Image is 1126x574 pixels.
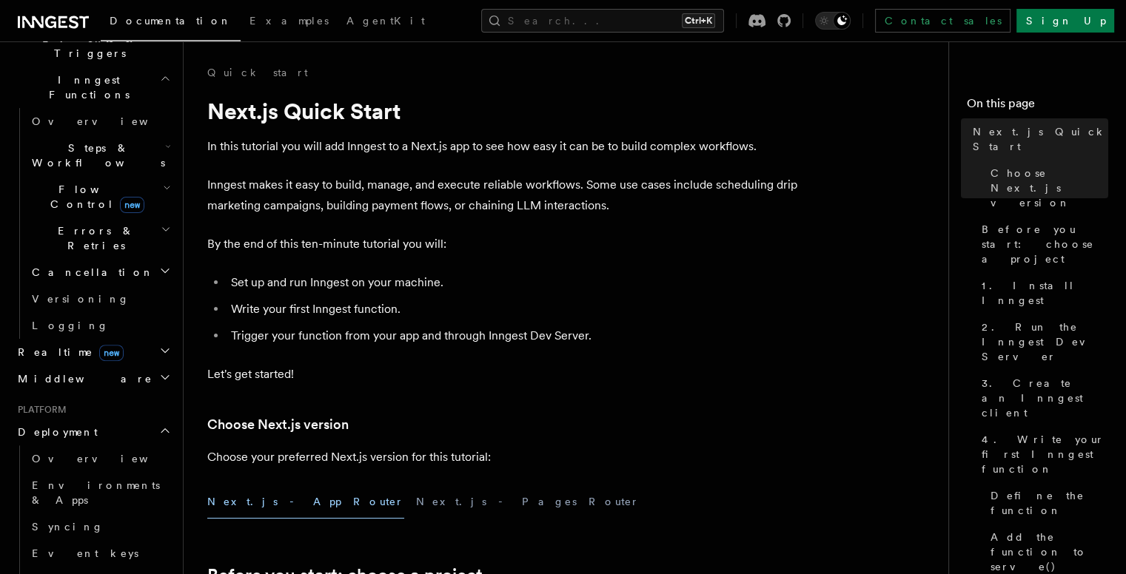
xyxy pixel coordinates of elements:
[207,485,404,519] button: Next.js - App Router
[207,364,800,385] p: Let's get started!
[985,160,1108,216] a: Choose Next.js version
[12,404,67,416] span: Platform
[12,25,174,67] button: Events & Triggers
[207,447,800,467] p: Choose your preferred Next.js version for this tutorial:
[32,547,138,559] span: Event keys
[26,513,174,540] a: Syncing
[973,124,1108,154] span: Next.js Quick Start
[207,65,308,80] a: Quick start
[26,223,161,253] span: Errors & Retries
[101,4,241,41] a: Documentation
[26,445,174,472] a: Overview
[991,530,1108,574] span: Add the function to serve()
[207,175,800,216] p: Inngest makes it easy to build, manage, and execute reliable workflows. Some use cases include sc...
[32,521,104,533] span: Syncing
[241,4,338,40] a: Examples
[12,419,174,445] button: Deployment
[481,9,724,33] button: Search...Ctrl+K
[991,488,1108,518] span: Define the function
[12,365,174,392] button: Middleware
[991,166,1108,210] span: Choose Next.js version
[12,425,98,439] span: Deployment
[875,9,1011,33] a: Contact sales
[346,15,425,27] span: AgentKit
[12,31,161,61] span: Events & Triggers
[982,222,1108,266] span: Before you start: choose a project
[12,67,174,108] button: Inngest Functions
[26,135,174,176] button: Steps & Workflows
[26,472,174,513] a: Environments & Apps
[26,176,174,217] button: Flow Controlnew
[338,4,434,40] a: AgentKit
[982,376,1108,420] span: 3. Create an Inngest client
[976,216,1108,272] a: Before you start: choose a project
[976,314,1108,370] a: 2. Run the Inngest Dev Server
[12,371,153,386] span: Middleware
[1016,9,1114,33] a: Sign Up
[207,98,800,124] h1: Next.js Quick Start
[982,278,1108,308] span: 1. Install Inngest
[982,432,1108,476] span: 4. Write your first Inngest function
[26,540,174,567] a: Event keys
[26,182,163,212] span: Flow Control
[207,136,800,157] p: In this tutorial you will add Inngest to a Next.js app to see how easy it can be to build complex...
[815,12,851,30] button: Toggle dark mode
[32,453,184,465] span: Overview
[967,118,1108,160] a: Next.js Quick Start
[26,312,174,339] a: Logging
[26,259,174,286] button: Cancellation
[227,299,800,320] li: Write your first Inngest function.
[682,13,715,28] kbd: Ctrl+K
[249,15,329,27] span: Examples
[207,414,349,435] a: Choose Next.js version
[120,197,144,213] span: new
[32,320,109,331] span: Logging
[26,141,165,170] span: Steps & Workflows
[32,293,130,305] span: Versioning
[976,426,1108,482] a: 4. Write your first Inngest function
[416,485,640,519] button: Next.js - Pages Router
[12,72,160,102] span: Inngest Functions
[26,286,174,312] a: Versioning
[12,345,124,359] span: Realtime
[976,272,1108,314] a: 1. Install Inngest
[32,479,160,506] span: Environments & Apps
[207,234,800,254] p: By the end of this ten-minute tutorial you will:
[976,370,1108,426] a: 3. Create an Inngest client
[12,339,174,365] button: Realtimenew
[967,95,1108,118] h4: On this page
[99,345,124,361] span: new
[12,108,174,339] div: Inngest Functions
[26,265,154,280] span: Cancellation
[227,272,800,293] li: Set up and run Inngest on your machine.
[982,320,1108,364] span: 2. Run the Inngest Dev Server
[32,115,184,127] span: Overview
[985,482,1108,524] a: Define the function
[110,15,232,27] span: Documentation
[227,325,800,346] li: Trigger your function from your app and through Inngest Dev Server.
[26,108,174,135] a: Overview
[26,217,174,259] button: Errors & Retries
